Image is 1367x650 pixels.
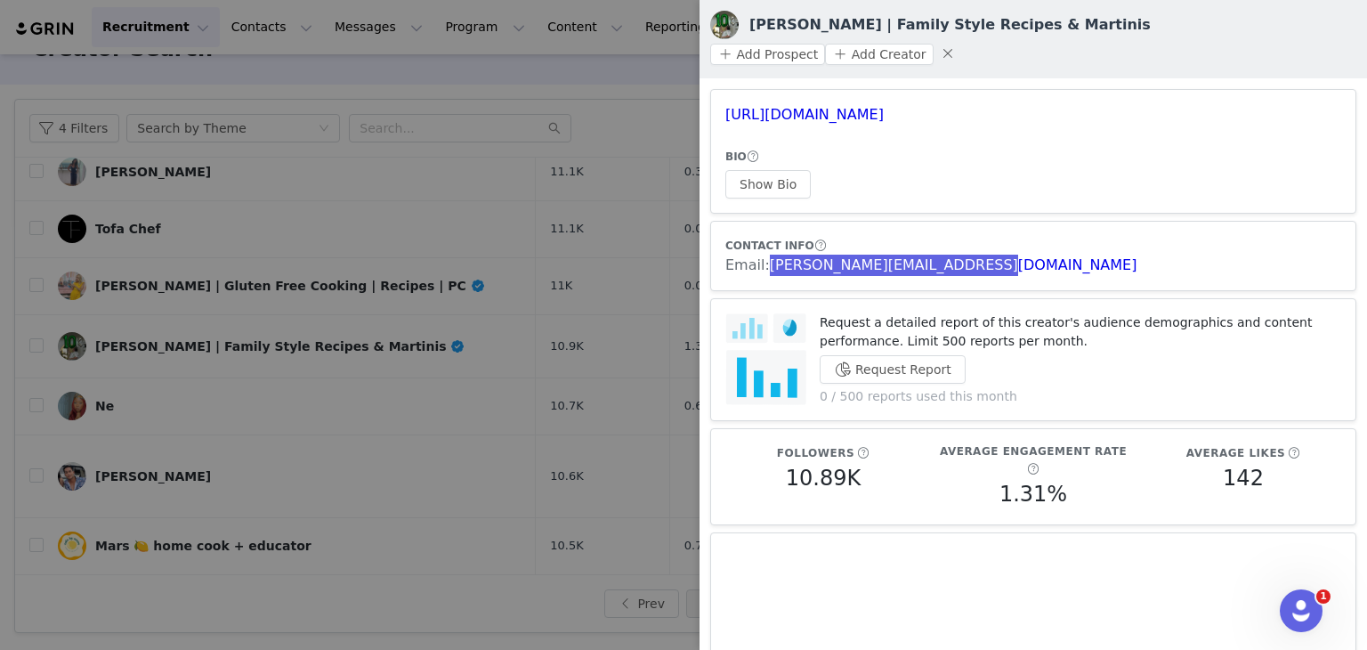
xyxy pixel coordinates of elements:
[1280,589,1323,632] iframe: Intercom live chat
[710,44,825,65] button: Add Prospect
[749,14,1151,36] h3: [PERSON_NAME] | Family Style Recipes & Martinis
[725,170,811,199] button: Show Bio
[820,387,1341,406] p: 0 / 500 reports used this month
[820,355,966,384] button: Request Report
[725,240,814,252] span: CONTACT INFO
[777,445,854,461] h5: Followers
[725,313,806,406] img: audience-report.png
[999,478,1067,510] h5: 1.31%
[825,44,933,65] button: Add Creator
[1223,462,1264,494] h5: 142
[725,256,770,273] span: Email:
[710,11,739,39] img: v2
[1186,445,1285,461] h5: Average Likes
[820,313,1341,351] p: Request a detailed report of this creator's audience demographics and content performance. Limit ...
[725,106,884,123] a: [URL][DOMAIN_NAME]
[770,256,1137,273] a: [PERSON_NAME][EMAIL_ADDRESS][DOMAIN_NAME]
[786,462,861,494] h5: 10.89K
[1316,589,1331,604] span: 1
[725,150,747,163] span: BIO
[940,443,1127,459] h5: Average Engagement Rate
